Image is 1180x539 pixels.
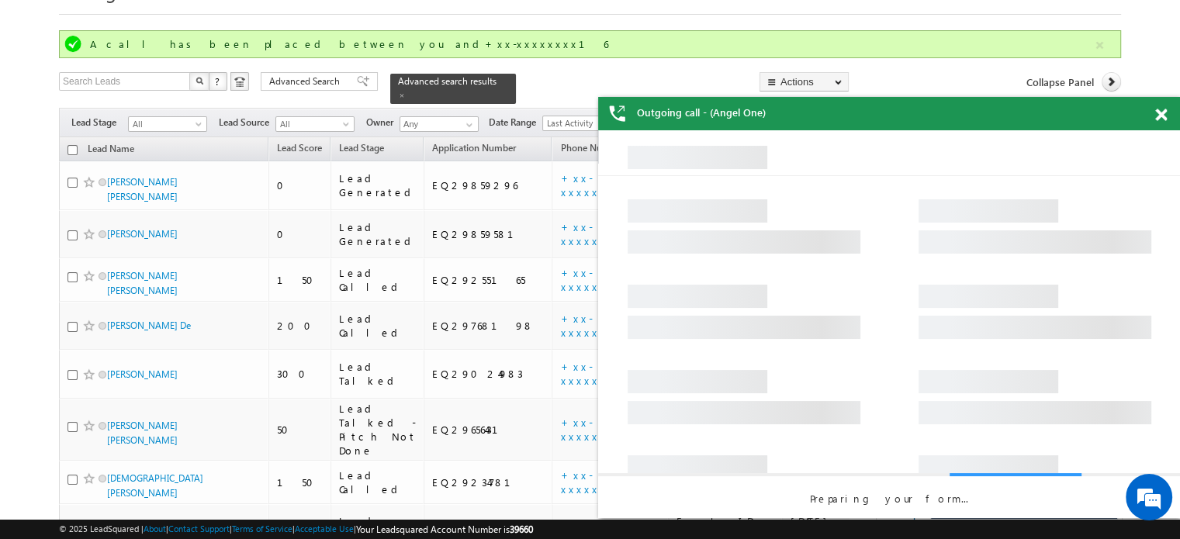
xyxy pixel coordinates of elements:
[339,171,417,199] div: Lead Generated
[1026,75,1094,89] span: Collapse Panel
[560,142,623,154] span: Phone Number
[339,360,417,388] div: Lead Talked
[560,416,632,443] a: +xx-xxxxxxxx36
[232,523,292,534] a: Terms of Service
[339,266,417,294] div: Lead Called
[637,105,766,119] span: Outgoing call - (Angel One)
[269,74,344,88] span: Advanced Search
[277,475,324,489] div: 150
[107,368,178,380] a: [PERSON_NAME]
[277,367,324,381] div: 300
[400,116,479,132] input: Type to Search
[215,74,222,88] span: ?
[209,72,227,91] button: ?
[269,140,330,160] a: Lead Score
[227,422,282,443] em: Submit
[432,178,545,192] div: EQ29859296
[26,81,65,102] img: d_60004797649_company_0_60004797649
[339,312,417,340] div: Lead Called
[542,116,621,131] a: Last Activity
[168,523,230,534] a: Contact Support
[71,116,128,130] span: Lead Stage
[275,116,355,132] a: All
[760,72,849,92] button: Actions
[339,402,417,458] div: Lead Talked - Pitch Not Done
[424,140,524,160] a: Application Number
[67,145,78,155] input: Check all records
[356,523,533,535] span: Your Leadsquared Account Number is
[339,468,417,496] div: Lead Called
[80,140,142,161] a: Lead Name
[339,220,417,248] div: Lead Generated
[107,228,178,240] a: [PERSON_NAME]
[560,468,653,496] a: +xx-xxxxxxxx71
[560,312,637,339] a: +xx-xxxxxxxx79
[107,420,178,446] a: [PERSON_NAME] [PERSON_NAME]
[339,142,384,154] span: Lead Stage
[59,522,533,537] span: © 2025 LeadSquared | | | | |
[560,360,656,387] a: +xx-xxxxxxxx81
[366,116,400,130] span: Owner
[331,140,392,160] a: Lead Stage
[277,423,324,437] div: 50
[458,117,477,133] a: Show All Items
[432,423,545,437] div: EQ29656431
[196,77,203,85] img: Search
[432,475,545,489] div: EQ29234781
[128,116,207,132] a: All
[560,220,652,247] a: +xx-xxxxxxxx13
[107,176,178,202] a: [PERSON_NAME] [PERSON_NAME]
[295,523,354,534] a: Acceptable Use
[277,227,324,241] div: 0
[560,171,652,199] a: +xx-xxxxxxxx16
[254,8,292,45] div: Minimize live chat window
[277,319,324,333] div: 200
[219,116,275,130] span: Lead Source
[489,116,542,130] span: Date Range
[81,81,261,102] div: Leave a message
[144,523,166,534] a: About
[277,142,322,154] span: Lead Score
[129,117,202,131] span: All
[432,367,545,381] div: EQ29024983
[276,117,350,131] span: All
[277,273,324,287] div: 150
[432,142,516,154] span: Application Number
[510,523,533,535] span: 39660
[432,227,545,241] div: EQ29859581
[107,270,178,296] a: [PERSON_NAME] [PERSON_NAME]
[560,266,635,293] a: +xx-xxxxxxxx59
[398,75,497,87] span: Advanced search results
[90,37,1093,51] div: A call has been placed between you and+xx-xxxxxxxx16
[107,320,191,331] a: [PERSON_NAME] De
[552,140,631,160] a: Phone Number
[543,116,617,130] span: Last Activity
[432,319,545,333] div: EQ29768198
[432,273,545,287] div: EQ29255165
[20,143,283,409] textarea: Type your message and click 'Submit'
[277,178,324,192] div: 0
[107,472,203,499] a: [DEMOGRAPHIC_DATA][PERSON_NAME]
